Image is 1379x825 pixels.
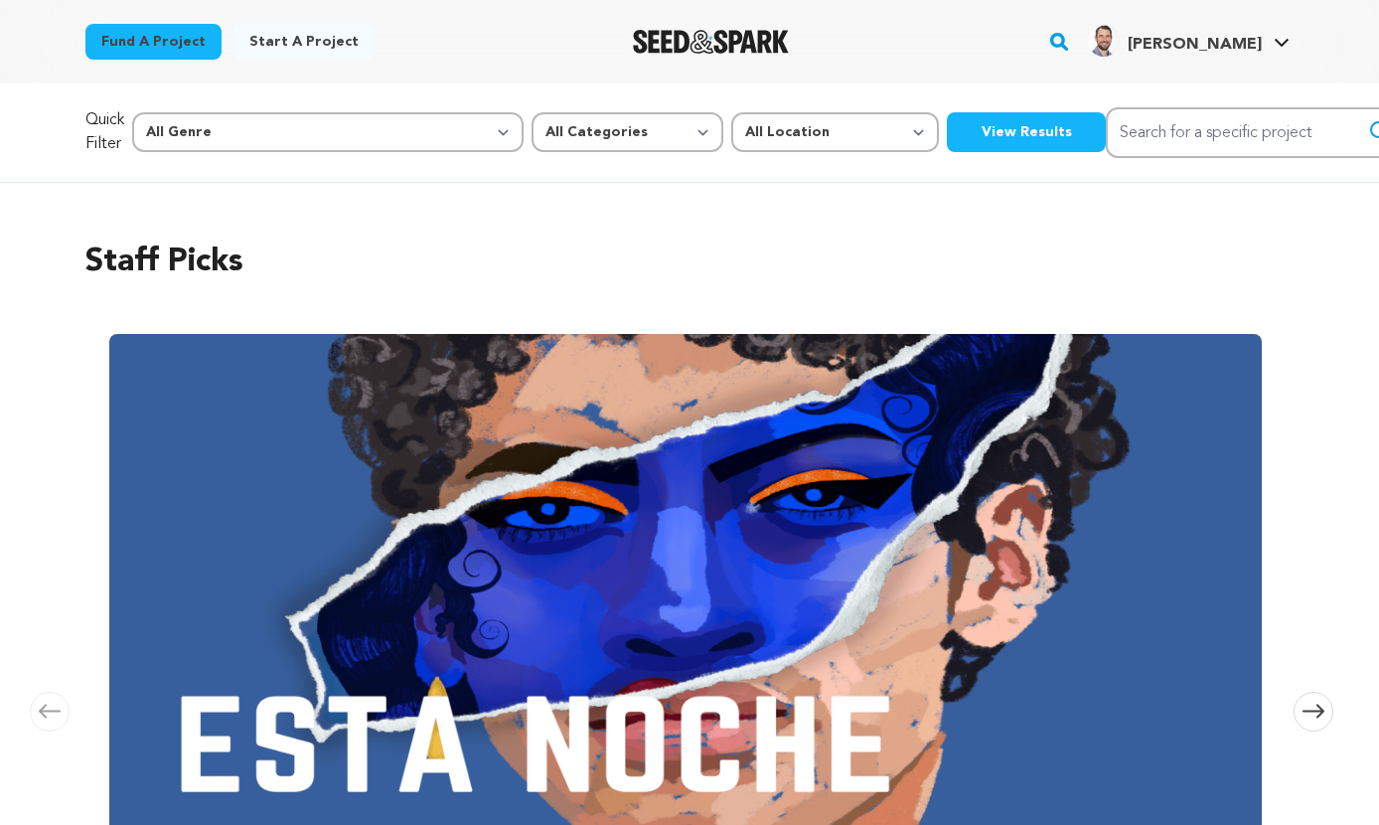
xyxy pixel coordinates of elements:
span: [PERSON_NAME] [1128,37,1262,53]
span: Brian C.'s Profile [1084,21,1294,63]
a: Start a project [233,24,375,60]
p: Quick Filter [85,108,124,156]
img: 39bfc7f1aa1bc0db.jpg [1088,25,1120,57]
button: View Results [947,112,1106,152]
div: Brian C.'s Profile [1088,25,1262,57]
a: Fund a project [85,24,222,60]
a: Seed&Spark Homepage [633,30,789,54]
h2: Staff Picks [85,239,1294,286]
a: Brian C.'s Profile [1084,21,1294,57]
img: Seed&Spark Logo Dark Mode [633,30,789,54]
